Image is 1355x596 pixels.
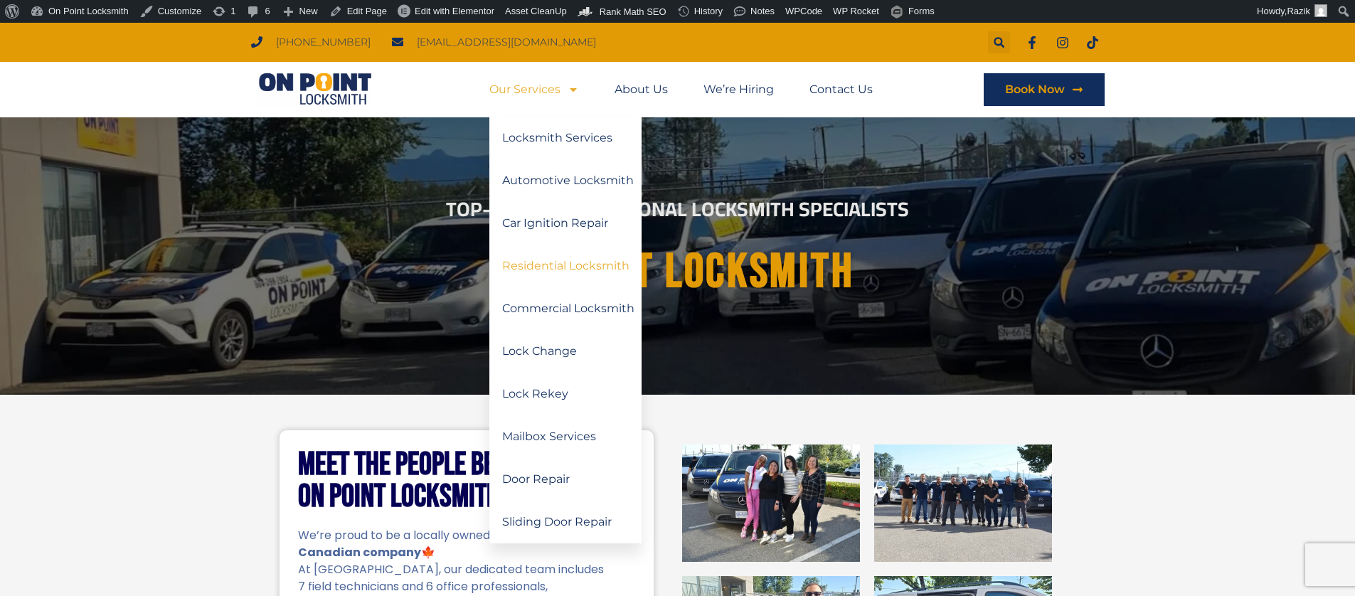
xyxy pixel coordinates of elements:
a: Our Services [489,73,579,106]
span: [PHONE_NUMBER] [272,33,371,52]
span: Razik [1287,6,1310,16]
nav: Menu [489,73,873,106]
a: We’re Hiring [703,73,774,106]
a: Door Repair [489,458,642,501]
span: Rank Math SEO [600,6,666,17]
a: Residential Locksmith [489,245,642,287]
a: Car Ignition Repair [489,202,642,245]
a: Locksmith Services [489,117,642,159]
a: About Us [615,73,668,106]
a: Automotive Locksmith [489,159,642,202]
a: Sliding Door Repair [489,501,642,543]
a: Commercial Locksmith [489,287,642,330]
a: Mailbox Services [489,415,642,458]
a: Book Now [984,73,1105,106]
span: Edit with Elementor [415,6,494,16]
div: Search [988,31,1010,53]
a: Lock Rekey [489,373,642,415]
a: Lock Change [489,330,642,373]
span: [EMAIL_ADDRESS][DOMAIN_NAME] [413,33,596,52]
a: Contact Us [809,73,873,106]
ul: Our Services [489,117,642,543]
span: Book Now [1005,84,1065,95]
